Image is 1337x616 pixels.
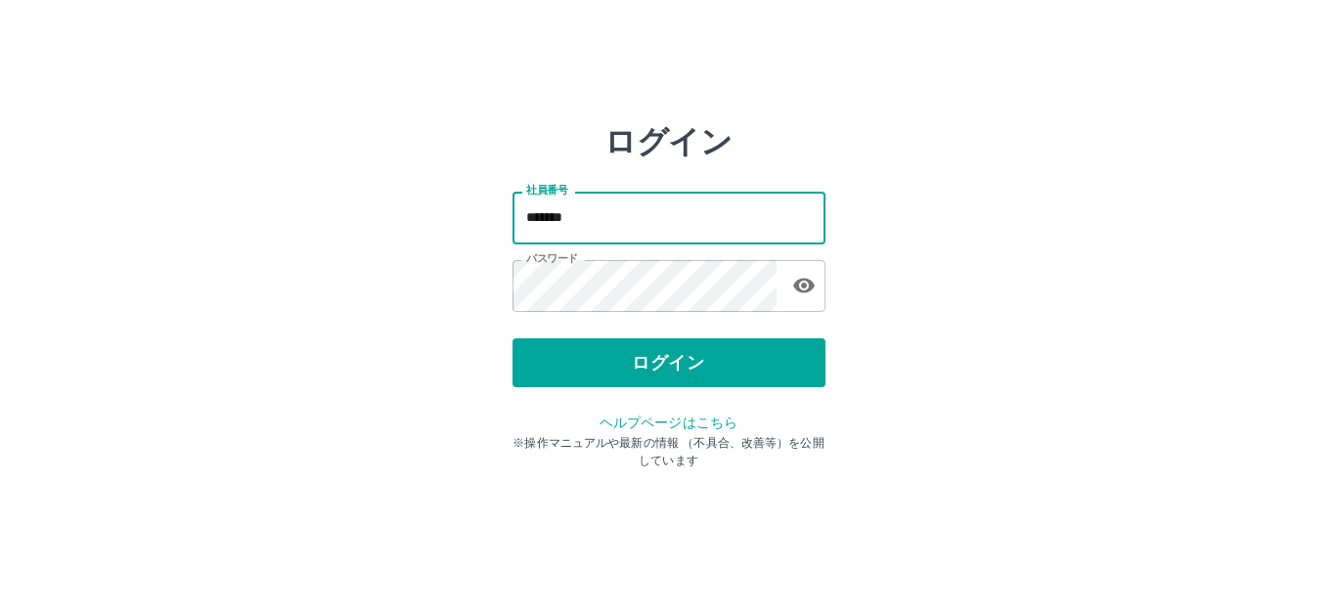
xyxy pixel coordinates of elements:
a: ヘルプページはこちら [600,415,737,430]
h2: ログイン [604,123,733,160]
p: ※操作マニュアルや最新の情報 （不具合、改善等）を公開しています [513,434,825,469]
button: ログイン [513,338,825,387]
label: パスワード [526,251,578,266]
label: 社員番号 [526,183,567,198]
